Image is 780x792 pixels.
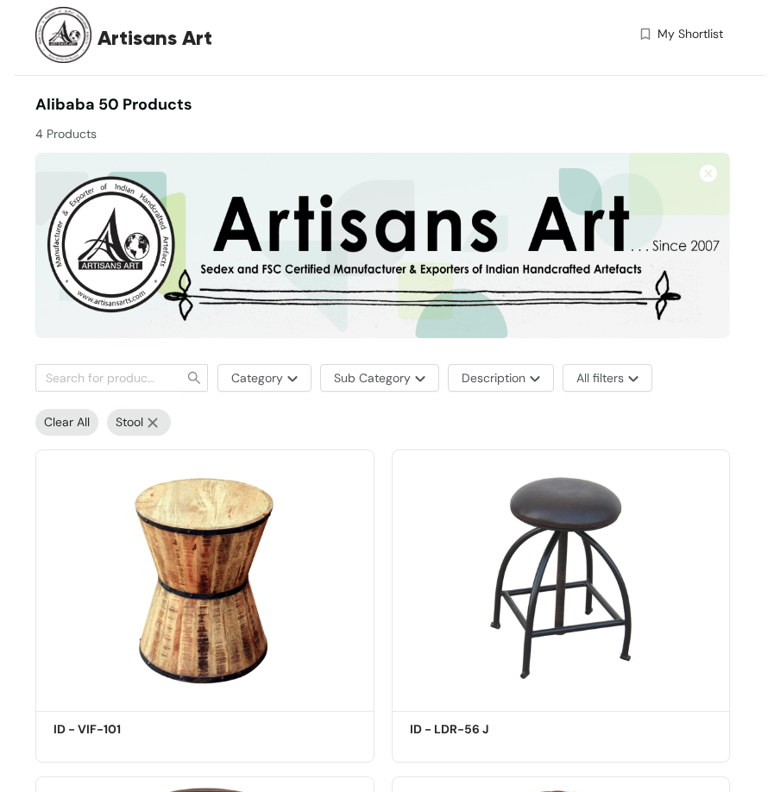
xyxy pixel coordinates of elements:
[231,368,283,387] span: Category
[180,371,207,385] span: search
[657,25,723,43] span: My Shortlist
[576,368,624,387] span: All filters
[700,165,717,182] img: Close
[392,449,731,705] img: 48128b33-e3cc-46b7-8e46-2977f4ee269a
[525,375,540,382] img: more-options
[320,364,439,392] button: Sub Categorymore-options
[35,153,730,338] img: abd44680-1cc8-441c-ba7e-79982879f015
[97,22,212,53] span: Artisans Art
[283,375,298,382] img: more-options
[334,368,411,387] span: Sub Category
[35,116,383,143] div: 4 Products
[410,720,557,739] h5: ID - LDR-56 J
[35,94,192,115] span: Alibaba 50 Products
[448,364,554,392] button: Descriptionmore-options
[624,375,638,382] img: more-options
[462,368,525,387] span: Description
[53,720,200,739] h5: ID - VIF-101
[411,375,425,382] img: more-options
[563,364,652,392] button: All filtersmore-options
[143,418,162,428] img: more-options
[116,413,143,431] span: Stool
[46,368,157,387] input: Search for products
[35,7,91,63] img: Buyer Portal
[180,364,208,392] button: search
[217,364,311,392] button: Categorymore-options
[35,449,374,705] img: 8dbbcc33-2d0e-4b78-a169-d04bc6ec3b76
[638,25,653,43] img: wishlist
[44,413,90,431] span: Clear All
